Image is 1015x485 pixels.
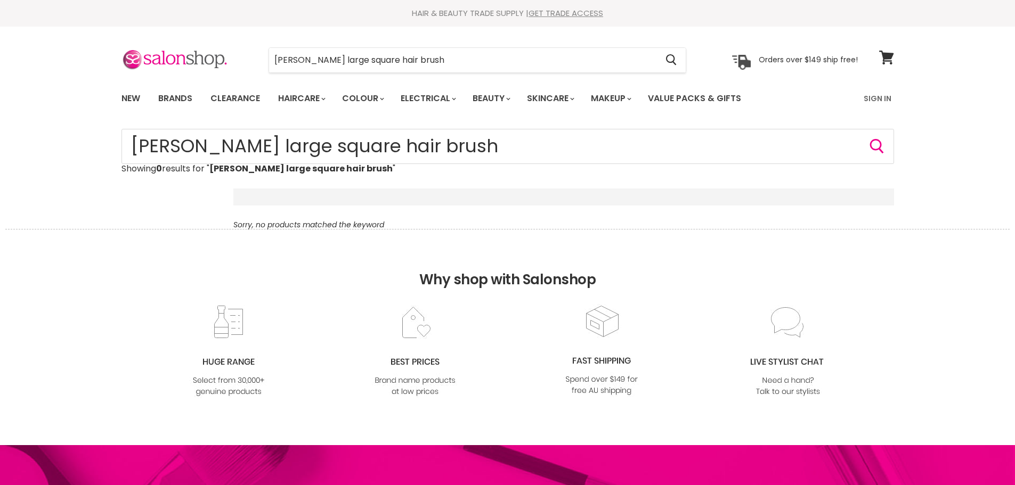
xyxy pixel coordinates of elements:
[857,87,898,110] a: Sign In
[113,87,148,110] a: New
[465,87,517,110] a: Beauty
[393,87,462,110] a: Electrical
[113,83,803,114] ul: Main menu
[583,87,638,110] a: Makeup
[519,87,581,110] a: Skincare
[372,305,458,398] img: prices.jpg
[202,87,268,110] a: Clearance
[759,55,858,64] p: Orders over $149 ship free!
[108,8,907,19] div: HAIR & BEAUTY TRADE SUPPLY |
[529,7,603,19] a: GET TRADE ACCESS
[121,164,894,174] p: Showing results for " "
[334,87,391,110] a: Colour
[209,162,393,175] strong: [PERSON_NAME] large square hair brush
[269,47,686,73] form: Product
[657,48,686,72] button: Search
[121,129,894,164] form: Product
[121,129,894,164] input: Search
[156,162,162,175] strong: 0
[745,305,831,398] img: chat_c0a1c8f7-3133-4fc6-855f-7264552747f6.jpg
[269,48,657,72] input: Search
[868,138,886,155] button: Search
[270,87,332,110] a: Haircare
[150,87,200,110] a: Brands
[558,304,645,397] img: fast.jpg
[233,219,384,230] em: Sorry, no products matched the keyword
[640,87,749,110] a: Value Packs & Gifts
[185,305,272,398] img: range2_8cf790d4-220e-469f-917d-a18fed3854b6.jpg
[5,229,1010,304] h2: Why shop with Salonshop
[108,83,907,114] nav: Main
